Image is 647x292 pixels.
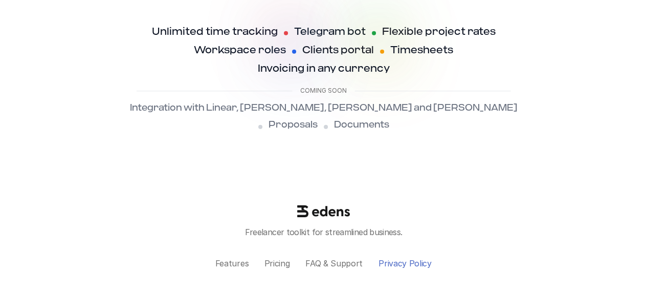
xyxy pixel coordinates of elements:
[300,87,347,94] p: Coming soon
[258,62,390,75] h4: Invoicing in any currency
[305,259,363,268] a: FAQ & Support
[294,26,366,38] h4: Telegram bot
[269,120,318,131] p: Proposals
[378,259,432,268] a: Privacy Policy
[334,120,389,131] p: Documents
[382,26,496,38] h4: Flexible project rates
[215,259,248,268] a: Features
[152,26,278,38] h4: Unlimited time tracking
[194,44,286,56] h4: Workspace roles
[264,259,289,268] a: Pricing
[390,44,453,56] h4: Timesheets
[215,259,249,268] p: Features
[130,103,518,114] p: Integration with Linear, [PERSON_NAME], [PERSON_NAME] and [PERSON_NAME]
[302,44,374,56] h4: Clients portal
